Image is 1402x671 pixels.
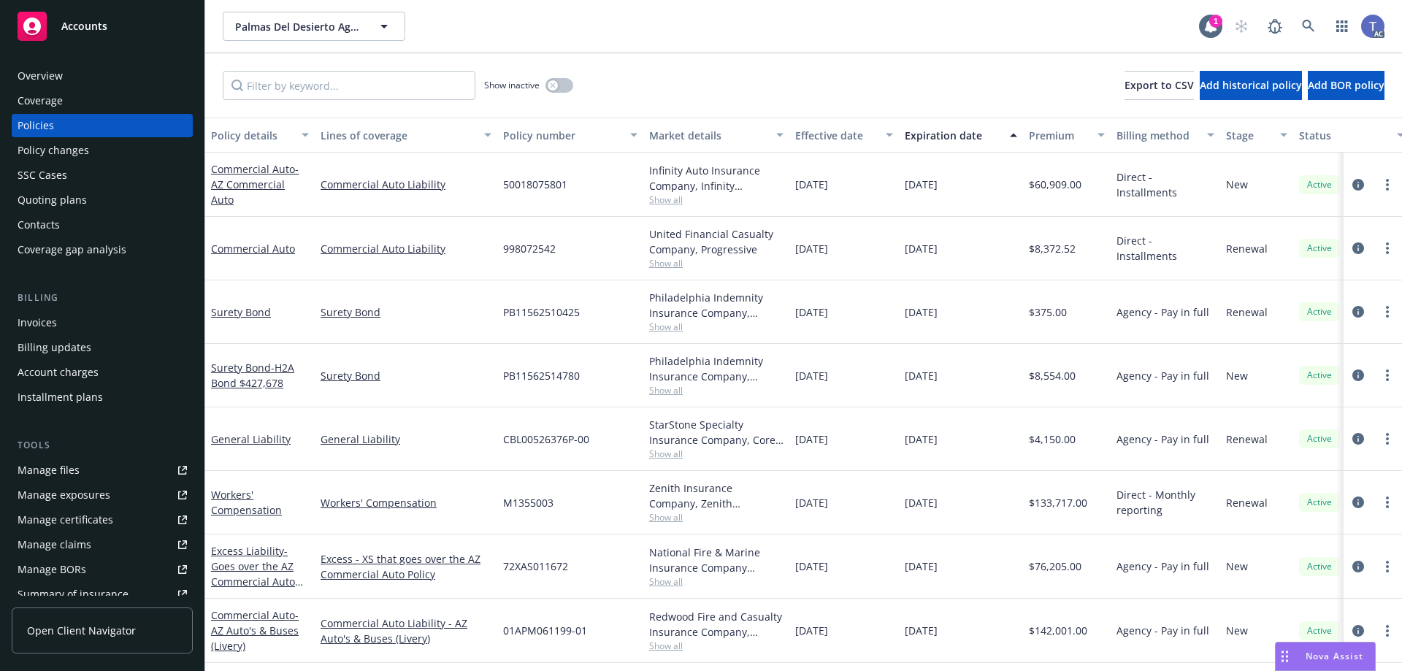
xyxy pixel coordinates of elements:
input: Filter by keyword... [223,71,475,100]
span: $8,372.52 [1029,241,1076,256]
div: Summary of insurance [18,583,129,606]
div: Account charges [18,361,99,384]
div: Expiration date [905,128,1001,143]
span: 998072542 [503,241,556,256]
div: Effective date [795,128,877,143]
div: Coverage [18,89,63,112]
a: Installment plans [12,386,193,409]
button: Stage [1220,118,1293,153]
a: more [1379,558,1396,575]
a: Policies [12,114,193,137]
span: Show all [649,511,784,524]
div: United Financial Casualty Company, Progressive [649,226,784,257]
img: photo [1361,15,1384,38]
span: $142,001.00 [1029,623,1087,638]
span: Show all [649,193,784,206]
button: Policy details [205,118,315,153]
span: - AZ Auto's & Buses (Livery) [211,608,299,653]
a: Commercial Auto Liability - AZ Auto's & Buses (Livery) [321,616,491,646]
div: Installment plans [18,386,103,409]
span: 72XAS011672 [503,559,568,574]
a: Excess - XS that goes over the AZ Commercial Auto Policy [321,551,491,582]
div: National Fire & Marine Insurance Company (Property Only), Berkshire Hathaway Homestate Companies ... [649,545,784,575]
span: [DATE] [905,495,938,510]
a: circleInformation [1349,367,1367,384]
a: more [1379,303,1396,321]
span: $8,554.00 [1029,368,1076,383]
span: M1355003 [503,495,553,510]
a: circleInformation [1349,176,1367,193]
span: Active [1305,369,1334,382]
button: Export to CSV [1125,71,1194,100]
a: General Liability [321,432,491,447]
span: $375.00 [1029,304,1067,320]
span: [DATE] [905,304,938,320]
div: Tools [12,438,193,453]
span: Agency - Pay in full [1116,432,1209,447]
a: Manage BORs [12,558,193,581]
div: Redwood Fire and Casualty Insurance Company, Berkshire Hathaway Homestate Companies (BHHC) [649,609,784,640]
span: Direct - Monthly reporting [1116,487,1214,518]
div: Quoting plans [18,188,87,212]
span: Renewal [1226,241,1268,256]
div: Policy changes [18,139,89,162]
a: Coverage [12,89,193,112]
span: Active [1305,624,1334,637]
span: [DATE] [905,559,938,574]
span: Show all [649,640,784,652]
a: Search [1294,12,1323,41]
a: Invoices [12,311,193,334]
span: Add historical policy [1200,78,1302,92]
div: Lines of coverage [321,128,475,143]
div: Stage [1226,128,1271,143]
a: Surety Bond [321,304,491,320]
button: Effective date [789,118,899,153]
span: Agency - Pay in full [1116,559,1209,574]
a: Coverage gap analysis [12,238,193,261]
span: [DATE] [795,304,828,320]
a: Manage claims [12,533,193,556]
span: [DATE] [905,432,938,447]
a: Workers' Compensation [211,488,282,517]
a: Surety Bond [321,368,491,383]
span: Active [1305,305,1334,318]
a: SSC Cases [12,164,193,187]
span: $76,205.00 [1029,559,1081,574]
span: Show all [649,384,784,396]
div: StarStone Specialty Insurance Company, Core Specialty, Amwins [649,417,784,448]
a: circleInformation [1349,303,1367,321]
span: 01APM061199-01 [503,623,587,638]
div: Market details [649,128,767,143]
a: more [1379,430,1396,448]
div: Zenith Insurance Company, Zenith ([GEOGRAPHIC_DATA]) [649,480,784,511]
span: Renewal [1226,495,1268,510]
a: Surety Bond [211,361,294,390]
a: Policy changes [12,139,193,162]
span: Nova Assist [1306,650,1363,662]
div: Philadelphia Indemnity Insurance Company, Philadelphia Insurance Companies, Surety1 [649,353,784,384]
span: Show all [649,448,784,460]
div: Manage claims [18,533,91,556]
a: Overview [12,64,193,88]
div: Contacts [18,213,60,237]
div: Policy number [503,128,621,143]
span: Active [1305,496,1334,509]
a: Report a Bug [1260,12,1290,41]
div: Philadelphia Indemnity Insurance Company, Philadelphia Insurance Companies, Surety1 [649,290,784,321]
span: Agency - Pay in full [1116,623,1209,638]
span: [DATE] [795,368,828,383]
span: $133,717.00 [1029,495,1087,510]
span: Manage exposures [12,483,193,507]
span: [DATE] [795,432,828,447]
span: Show all [649,321,784,333]
span: Add BOR policy [1308,78,1384,92]
button: Policy number [497,118,643,153]
a: Excess Liability [211,544,295,604]
div: Premium [1029,128,1089,143]
div: Policy details [211,128,293,143]
span: CBL00526376P-00 [503,432,589,447]
a: circleInformation [1349,622,1367,640]
span: Direct - Installments [1116,233,1214,264]
span: Active [1305,560,1334,573]
div: Policies [18,114,54,137]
